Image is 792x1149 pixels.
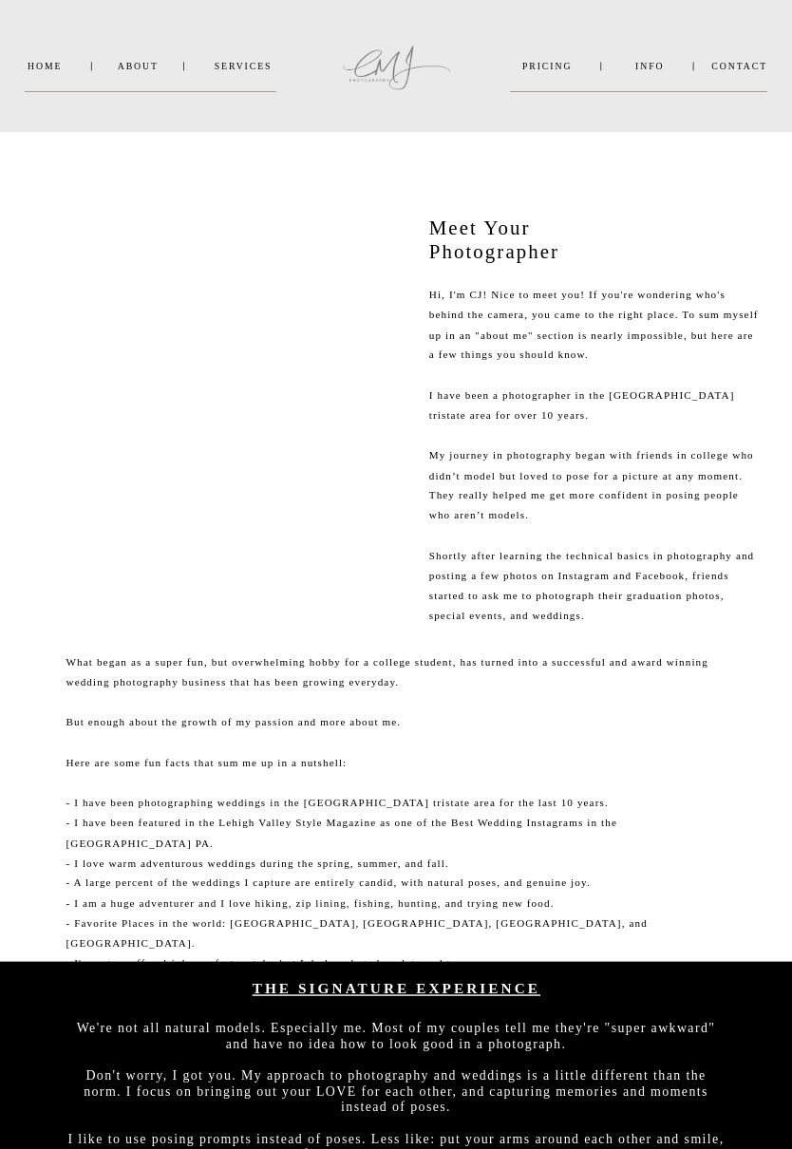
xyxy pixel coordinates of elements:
[429,217,575,270] h1: Meet Your Photographer
[429,285,760,630] p: Hi, I'm CJ! Nice to meet you! If you're wondering who's behind the camera, you came to the right ...
[118,62,158,71] a: About
[711,62,767,71] a: Contact
[253,980,540,996] u: The Signature Experience
[25,62,65,71] a: Home
[618,62,682,71] a: INFO
[66,652,726,952] p: What began as a super fun, but overwhelming hobby for a college student, has turned into a succes...
[510,62,584,71] a: PRICING
[210,62,276,71] a: SERVICES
